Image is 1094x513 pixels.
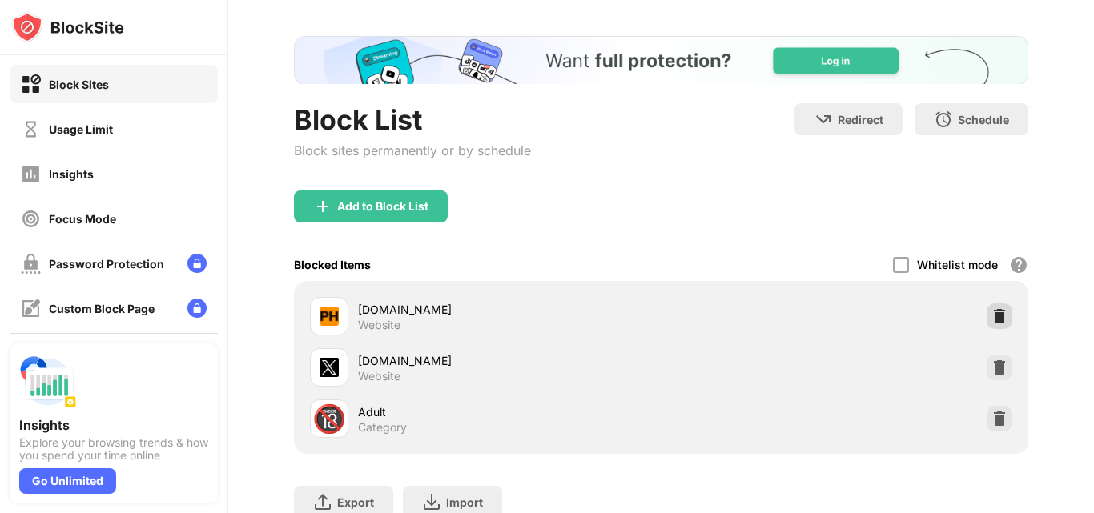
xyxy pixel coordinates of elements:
[294,36,1028,84] iframe: Banner
[446,495,483,509] div: Import
[49,122,113,136] div: Usage Limit
[320,307,339,326] img: favicons
[358,403,662,420] div: Adult
[19,353,77,411] img: push-insights.svg
[294,103,531,136] div: Block List
[294,142,531,158] div: Block sites permanently or by schedule
[49,302,155,315] div: Custom Block Page
[337,200,428,213] div: Add to Block List
[21,299,41,319] img: customize-block-page-off.svg
[21,254,41,274] img: password-protection-off.svg
[838,113,883,126] div: Redirect
[337,495,374,509] div: Export
[958,113,1009,126] div: Schedule
[21,209,41,229] img: focus-off.svg
[358,318,400,332] div: Website
[49,167,94,181] div: Insights
[358,369,400,383] div: Website
[21,74,41,94] img: block-on.svg
[49,78,109,91] div: Block Sites
[320,358,339,377] img: favicons
[21,119,41,139] img: time-usage-off.svg
[312,403,346,435] div: 🔞
[187,254,207,273] img: lock-menu.svg
[19,417,208,433] div: Insights
[19,468,116,494] div: Go Unlimited
[49,212,116,226] div: Focus Mode
[294,258,371,271] div: Blocked Items
[917,258,998,271] div: Whitelist mode
[21,164,41,184] img: insights-off.svg
[358,352,662,369] div: [DOMAIN_NAME]
[358,301,662,318] div: [DOMAIN_NAME]
[11,11,124,43] img: logo-blocksite.svg
[49,257,164,271] div: Password Protection
[187,299,207,318] img: lock-menu.svg
[19,436,208,462] div: Explore your browsing trends & how you spend your time online
[358,420,407,435] div: Category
